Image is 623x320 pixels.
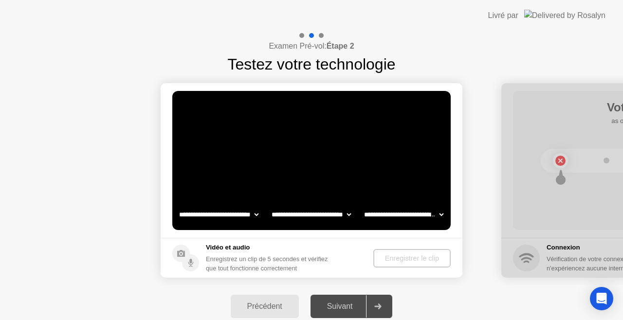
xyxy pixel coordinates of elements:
div: Enregistrez un clip de 5 secondes et vérifiez que tout fonctionne correctement [206,254,336,273]
div: Précédent [234,302,296,311]
select: Available cameras [177,205,260,224]
div: Suivant [313,302,366,311]
h5: Vidéo et audio [206,243,336,252]
div: Enregistrer le clip [377,254,447,262]
button: Précédent [231,295,299,318]
h1: Testez votre technologie [227,53,395,76]
select: Available microphones [362,205,445,224]
b: Étape 2 [327,42,354,50]
select: Available speakers [270,205,353,224]
button: Enregistrer le clip [373,249,451,267]
div: Livré par [488,10,518,21]
h4: Examen Pré-vol: [269,40,354,52]
img: Delivered by Rosalyn [524,10,605,21]
button: Suivant [311,295,393,318]
div: Open Intercom Messenger [590,287,613,310]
